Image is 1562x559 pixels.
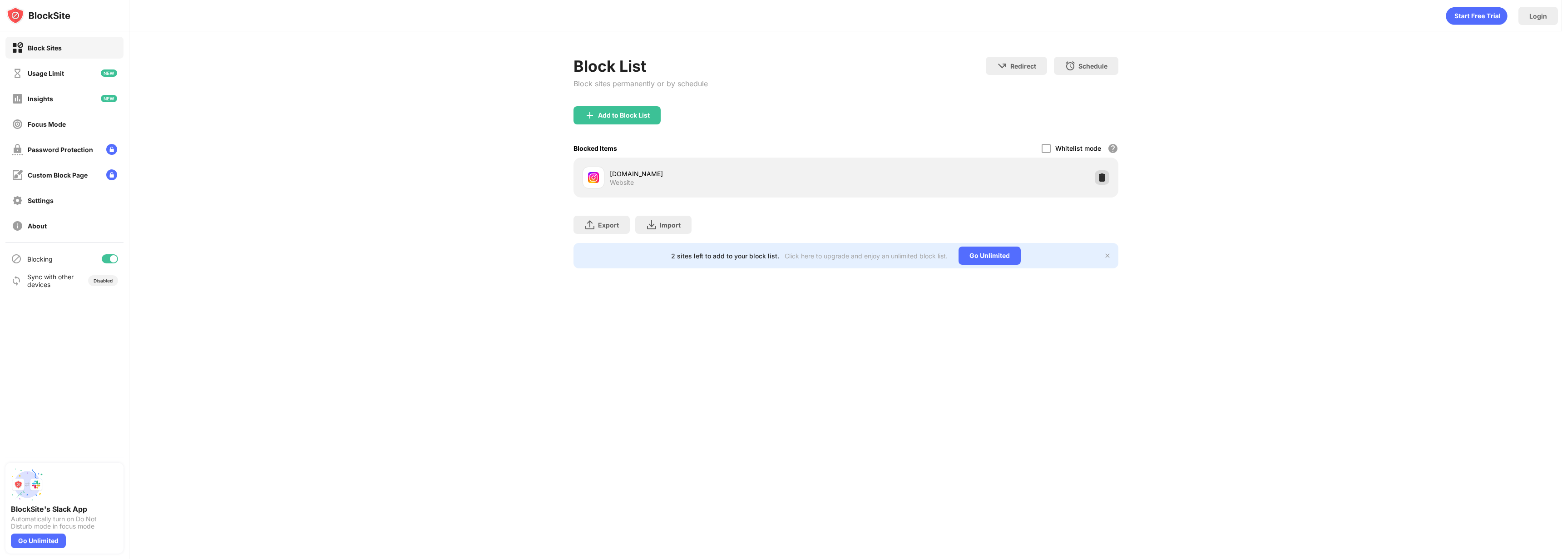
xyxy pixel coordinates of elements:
img: block-on.svg [12,42,23,54]
div: Block Sites [28,44,62,52]
img: time-usage-off.svg [12,68,23,79]
img: lock-menu.svg [106,169,117,180]
div: Block sites permanently or by schedule [573,79,708,88]
div: Add to Block List [598,112,650,119]
img: about-off.svg [12,220,23,232]
img: new-icon.svg [101,95,117,102]
div: Custom Block Page [28,171,88,179]
img: customize-block-page-off.svg [12,169,23,181]
img: lock-menu.svg [106,144,117,155]
div: Automatically turn on Do Not Disturb mode in focus mode [11,515,118,530]
div: Blocked Items [573,144,617,152]
div: Whitelist mode [1055,144,1101,152]
img: x-button.svg [1104,252,1111,259]
div: Login [1529,12,1547,20]
div: Focus Mode [28,120,66,128]
div: Go Unlimited [11,534,66,548]
div: Block List [573,57,708,75]
div: Disabled [94,278,113,283]
img: sync-icon.svg [11,275,22,286]
div: Password Protection [28,146,93,153]
img: focus-off.svg [12,119,23,130]
div: Export [598,221,619,229]
div: Blocking [27,255,53,263]
div: 2 sites left to add to your block list. [671,252,779,260]
div: Go Unlimited [959,247,1021,265]
div: Usage Limit [28,69,64,77]
div: Import [660,221,681,229]
div: Click here to upgrade and enjoy an unlimited block list. [785,252,948,260]
div: Sync with other devices [27,273,74,288]
img: insights-off.svg [12,93,23,104]
div: About [28,222,47,230]
img: push-slack.svg [11,468,44,501]
img: new-icon.svg [101,69,117,77]
div: Schedule [1078,62,1107,70]
div: BlockSite's Slack App [11,505,118,514]
div: animation [1446,7,1508,25]
div: Insights [28,95,53,103]
img: logo-blocksite.svg [6,6,70,25]
div: [DOMAIN_NAME] [610,169,846,178]
img: blocking-icon.svg [11,253,22,264]
img: settings-off.svg [12,195,23,206]
div: Settings [28,197,54,204]
img: password-protection-off.svg [12,144,23,155]
img: favicons [588,172,599,183]
div: Redirect [1010,62,1036,70]
div: Website [610,178,634,187]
